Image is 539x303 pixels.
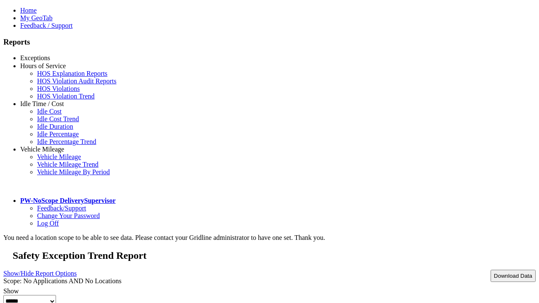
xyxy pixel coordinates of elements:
[37,108,61,115] a: Idle Cost
[20,146,64,153] a: Vehicle Mileage
[37,70,107,77] a: HOS Explanation Reports
[3,234,536,242] div: You need a location scope to be able to see data. Please contact your Gridline administrator to h...
[20,197,115,204] a: PW-NoScope DeliverySupervisor
[3,277,121,284] span: Scope: No Applications AND No Locations
[491,270,536,282] button: Download Data
[37,138,96,145] a: Idle Percentage Trend
[20,7,37,14] a: Home
[20,22,72,29] a: Feedback / Support
[3,268,77,279] a: Show/Hide Report Options
[37,77,117,85] a: HOS Violation Audit Reports
[37,205,86,212] a: Feedback/Support
[37,153,81,160] a: Vehicle Mileage
[37,85,80,92] a: HOS Violations
[20,62,66,69] a: Hours of Service
[37,161,99,168] a: Vehicle Mileage Trend
[37,130,79,138] a: Idle Percentage
[37,62,98,69] a: Critical Engine Events
[3,37,536,47] h3: Reports
[20,100,64,107] a: Idle Time / Cost
[37,168,110,175] a: Vehicle Mileage By Period
[37,212,100,219] a: Change Your Password
[3,287,19,295] label: Show
[37,220,59,227] a: Log Off
[37,123,73,130] a: Idle Duration
[37,93,95,100] a: HOS Violation Trend
[20,54,50,61] a: Exceptions
[13,250,536,261] h2: Safety Exception Trend Report
[37,115,79,122] a: Idle Cost Trend
[20,14,53,21] a: My GeoTab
